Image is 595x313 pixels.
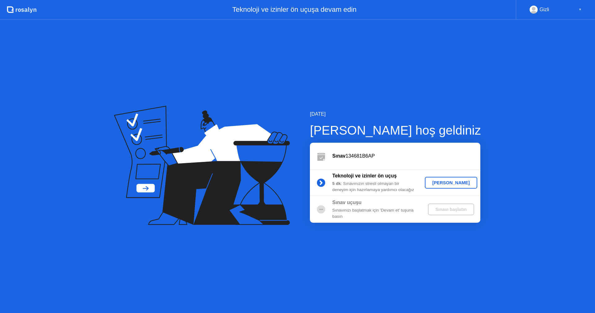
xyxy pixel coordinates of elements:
div: : Sınavınızın stresli olmayan bir deneyim için hazırlamaya yardımcı olacağız [332,181,421,193]
div: ▼ [579,6,582,14]
div: Gizli [540,6,549,14]
button: Sınavı başlatın [428,203,474,215]
b: Sınav [332,153,346,159]
button: [PERSON_NAME] [425,177,477,189]
b: Teknoloji ve izinler ön uçuş [332,173,397,178]
div: Sınavı başlatın [430,207,472,212]
div: [DATE] [310,110,481,118]
div: Sınavınızı başlatmak için 'Devam et' tuşuna basın [332,207,421,220]
div: [PERSON_NAME] [427,180,475,185]
div: [PERSON_NAME] hoş geldiniz [310,121,481,140]
b: 5 dk [332,181,341,186]
b: Sınav uçuşu [332,200,361,205]
div: 134681B6AP [332,152,480,160]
